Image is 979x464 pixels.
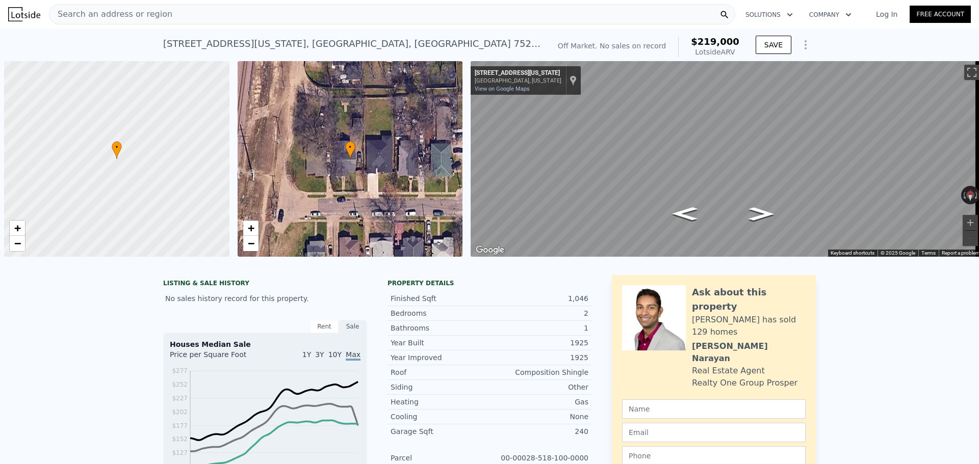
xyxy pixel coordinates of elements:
[163,289,367,308] div: No sales history record for this property.
[692,365,765,377] div: Real Estate Agent
[112,143,122,152] span: •
[966,186,974,204] button: Reset the view
[345,141,355,159] div: •
[489,397,588,407] div: Gas
[691,47,739,57] div: Lotside ARV
[391,367,489,377] div: Roof
[391,323,489,333] div: Bathrooms
[622,423,806,442] input: Email
[346,350,360,361] span: Max
[489,382,588,392] div: Other
[172,422,188,429] tspan: $177
[738,204,785,224] path: Go East, Iowa Ave
[910,6,971,23] a: Free Account
[489,308,588,318] div: 2
[737,6,801,24] button: Solutions
[622,399,806,419] input: Name
[801,6,860,24] button: Company
[489,453,588,463] div: 00-00028-518-100-0000
[795,35,816,55] button: Show Options
[339,320,367,333] div: Sale
[49,8,172,20] span: Search an address or region
[247,222,254,234] span: +
[864,9,910,19] a: Log In
[961,186,967,204] button: Rotate counterclockwise
[14,237,21,250] span: −
[391,382,489,392] div: Siding
[558,41,666,51] div: Off Market. No sales on record
[172,449,188,456] tspan: $127
[388,279,591,287] div: Property details
[243,221,259,236] a: Zoom in
[473,243,507,257] img: Google
[692,314,806,338] div: [PERSON_NAME] has sold 129 homes
[391,412,489,422] div: Cooling
[692,285,806,314] div: Ask about this property
[489,323,588,333] div: 1
[473,243,507,257] a: Open this area in Google Maps (opens a new window)
[172,395,188,402] tspan: $227
[172,435,188,443] tspan: $152
[172,381,188,388] tspan: $252
[243,236,259,251] a: Zoom out
[345,143,355,152] span: •
[328,350,342,359] span: 10Y
[170,349,265,366] div: Price per Square Foot
[247,237,254,250] span: −
[391,426,489,436] div: Garage Sqft
[315,350,324,359] span: 3Y
[489,412,588,422] div: None
[489,426,588,436] div: 240
[489,367,588,377] div: Composition Shingle
[691,36,739,47] span: $219,000
[172,367,188,374] tspan: $277
[963,231,978,246] button: Zoom out
[831,250,874,257] button: Keyboard shortcuts
[756,36,791,54] button: SAVE
[391,397,489,407] div: Heating
[489,338,588,348] div: 1925
[391,453,489,463] div: Parcel
[692,340,806,365] div: [PERSON_NAME] Narayan
[172,408,188,416] tspan: $202
[489,352,588,363] div: 1925
[489,293,588,304] div: 1,046
[391,352,489,363] div: Year Improved
[475,69,561,77] div: [STREET_ADDRESS][US_STATE]
[881,250,915,256] span: © 2025 Google
[391,338,489,348] div: Year Built
[14,222,21,234] span: +
[391,293,489,304] div: Finished Sqft
[163,37,542,51] div: [STREET_ADDRESS][US_STATE] , [GEOGRAPHIC_DATA] , [GEOGRAPHIC_DATA] 75216
[692,377,797,389] div: Realty One Group Prosper
[170,339,360,349] div: Houses Median Sale
[112,141,122,159] div: •
[391,308,489,318] div: Bedrooms
[475,86,530,92] a: View on Google Maps
[10,221,25,236] a: Zoom in
[163,279,367,289] div: LISTING & SALE HISTORY
[963,215,978,230] button: Zoom in
[661,204,708,223] path: Go West, Iowa Ave
[570,75,577,86] a: Show location on map
[8,7,40,21] img: Lotside
[921,250,936,256] a: Terms (opens in new tab)
[10,236,25,251] a: Zoom out
[310,320,339,333] div: Rent
[302,350,311,359] span: 1Y
[475,77,561,84] div: [GEOGRAPHIC_DATA], [US_STATE]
